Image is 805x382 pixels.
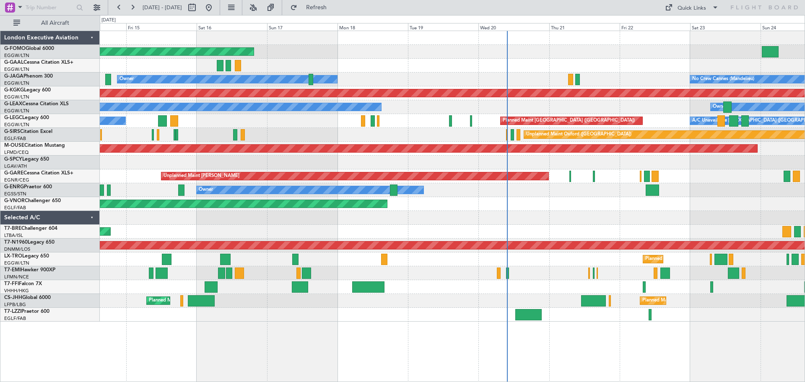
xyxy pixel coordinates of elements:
[4,254,22,259] span: LX-TRO
[4,309,21,314] span: T7-LZZI
[4,309,49,314] a: T7-LZZIPraetor 600
[4,260,29,266] a: EGGW/LTN
[4,240,28,245] span: T7-N1960
[713,101,727,113] div: Owner
[4,171,23,176] span: G-GARE
[286,1,337,14] button: Refresh
[4,74,23,79] span: G-JAGA
[4,226,57,231] a: T7-BREChallenger 604
[197,23,267,31] div: Sat 16
[4,135,26,142] a: EGLF/FAB
[642,294,774,307] div: Planned Maint [GEOGRAPHIC_DATA] ([GEOGRAPHIC_DATA])
[4,226,21,231] span: T7-BRE
[620,23,690,31] div: Fri 22
[4,88,24,93] span: G-KGKG
[526,128,631,141] div: Unplanned Maint Oxford ([GEOGRAPHIC_DATA])
[690,23,761,31] div: Sat 23
[9,16,91,30] button: All Aircraft
[4,177,29,183] a: EGNR/CEG
[267,23,338,31] div: Sun 17
[126,23,197,31] div: Fri 15
[4,143,24,148] span: M-OUSE
[101,17,116,24] div: [DATE]
[4,157,22,162] span: G-SPCY
[4,46,26,51] span: G-FOMO
[338,23,408,31] div: Mon 18
[149,294,281,307] div: Planned Maint [GEOGRAPHIC_DATA] ([GEOGRAPHIC_DATA])
[4,66,29,73] a: EGGW/LTN
[143,4,182,11] span: [DATE] - [DATE]
[4,46,54,51] a: G-FOMOGlobal 6000
[549,23,620,31] div: Thu 21
[4,268,55,273] a: T7-EMIHawker 900XP
[4,198,61,203] a: G-VNORChallenger 650
[4,101,69,107] a: G-LEAXCessna Citation XLS
[678,4,706,13] div: Quick Links
[4,268,21,273] span: T7-EMI
[4,115,49,120] a: G-LEGCLegacy 600
[4,185,24,190] span: G-ENRG
[4,129,52,134] a: G-SIRSCitation Excel
[4,205,26,211] a: EGLF/FAB
[4,281,19,286] span: T7-FFI
[661,1,723,14] button: Quick Links
[503,114,635,127] div: Planned Maint [GEOGRAPHIC_DATA] ([GEOGRAPHIC_DATA])
[4,274,29,280] a: LFMN/NCE
[4,52,29,59] a: EGGW/LTN
[4,198,25,203] span: G-VNOR
[4,60,23,65] span: G-GAAL
[22,20,88,26] span: All Aircraft
[4,122,29,128] a: EGGW/LTN
[4,232,23,239] a: LTBA/ISL
[692,73,754,86] div: No Crew Cannes (Mandelieu)
[4,301,26,308] a: LFPB/LBG
[119,73,134,86] div: Owner
[4,80,29,86] a: EGGW/LTN
[26,1,74,14] input: Trip Number
[164,170,239,182] div: Unplanned Maint [PERSON_NAME]
[4,88,51,93] a: G-KGKGLegacy 600
[4,149,29,156] a: LFMD/CEQ
[4,143,65,148] a: M-OUSECitation Mustang
[4,295,22,300] span: CS-JHH
[645,253,777,265] div: Planned Maint [GEOGRAPHIC_DATA] ([GEOGRAPHIC_DATA])
[4,163,27,169] a: LGAV/ATH
[4,101,22,107] span: G-LEAX
[4,254,49,259] a: LX-TROLegacy 650
[4,129,20,134] span: G-SIRS
[4,315,26,322] a: EGLF/FAB
[4,185,52,190] a: G-ENRGPraetor 600
[4,157,49,162] a: G-SPCYLegacy 650
[4,74,53,79] a: G-JAGAPhenom 300
[4,246,30,252] a: DNMM/LOS
[4,281,42,286] a: T7-FFIFalcon 7X
[4,94,29,100] a: EGGW/LTN
[199,184,213,196] div: Owner
[4,295,51,300] a: CS-JHHGlobal 6000
[4,108,29,114] a: EGGW/LTN
[4,115,22,120] span: G-LEGC
[299,5,334,10] span: Refresh
[4,191,26,197] a: EGSS/STN
[4,288,29,294] a: VHHH/HKG
[4,240,55,245] a: T7-N1960Legacy 650
[408,23,478,31] div: Tue 19
[4,171,73,176] a: G-GARECessna Citation XLS+
[4,60,73,65] a: G-GAALCessna Citation XLS+
[478,23,549,31] div: Wed 20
